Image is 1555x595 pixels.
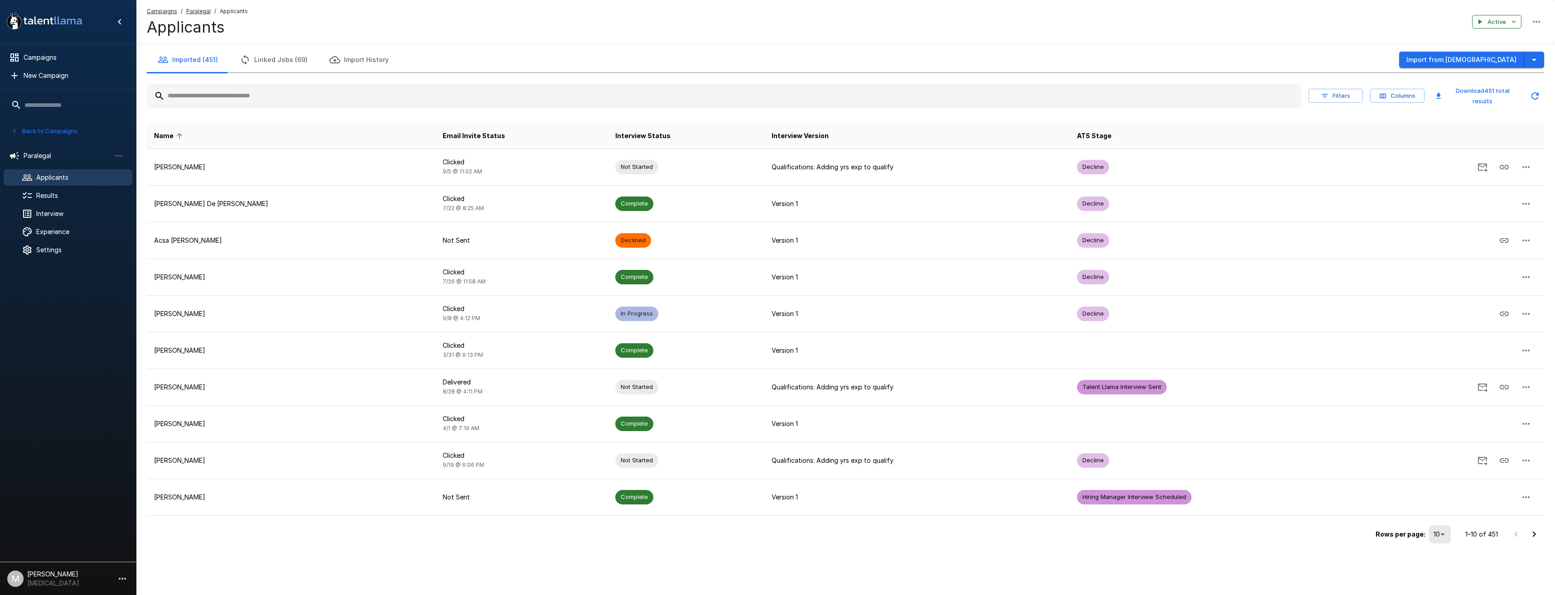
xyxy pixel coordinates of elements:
[1077,273,1109,281] span: Decline
[186,8,211,14] u: Paralegal
[154,419,428,428] p: [PERSON_NAME]
[1472,15,1521,29] button: Active
[1493,236,1515,244] span: Copy Interview Link
[319,47,400,72] button: Import History
[1472,456,1493,464] span: Send Invitation
[1472,383,1493,390] span: Send Invitation
[147,18,248,37] h4: Applicants
[1370,89,1425,103] button: Columns
[181,7,183,16] span: /
[443,341,601,350] p: Clicked
[1465,530,1498,539] p: 1–10 of 451
[615,163,658,171] span: Not Started
[1472,163,1493,170] span: Send Invitation
[443,205,484,211] span: 7/22 @ 8:25 AM
[1429,525,1451,543] div: 10
[154,309,428,318] p: [PERSON_NAME]
[772,309,1063,318] p: Version 1
[1077,493,1192,501] span: Hiring Manager Interview Scheduled
[772,130,829,141] span: Interview Version
[1077,309,1109,318] span: Decline
[154,273,428,282] p: [PERSON_NAME]
[772,456,1063,465] p: Qualifications: Adding yrs exp to qualify
[772,199,1063,208] p: Version 1
[154,199,428,208] p: [PERSON_NAME] De [PERSON_NAME]
[615,236,651,245] span: Declined
[220,7,248,16] span: Applicants
[443,278,486,285] span: 7/26 @ 11:58 AM
[443,268,601,277] p: Clicked
[1077,199,1109,208] span: Decline
[1493,309,1515,317] span: Copy Interview Link
[443,451,601,460] p: Clicked
[1376,530,1425,539] p: Rows per page:
[615,493,653,501] span: Complete
[443,236,601,245] p: Not Sent
[154,163,428,172] p: [PERSON_NAME]
[443,461,484,468] span: 9/19 @ 6:06 PM
[772,346,1063,355] p: Version 1
[154,493,428,502] p: [PERSON_NAME]
[615,456,658,465] span: Not Started
[1077,130,1111,141] span: ATS Stage
[1526,87,1544,105] button: Updated Today - 1:27 PM
[772,419,1063,428] p: Version 1
[443,414,601,423] p: Clicked
[1525,525,1543,543] button: Go to next page
[443,315,480,321] span: 9/8 @ 4:12 PM
[443,425,479,432] span: 4/1 @ 7:19 AM
[1493,383,1515,390] span: Copy Interview Link
[615,273,653,281] span: Complete
[443,388,483,395] span: 8/28 @ 4:11 PM
[1077,383,1167,391] span: Talent Llama Interview Sent
[772,383,1063,392] p: Qualifications: Adding yrs exp to qualify
[615,309,658,318] span: In Progress
[154,456,428,465] p: [PERSON_NAME]
[1399,52,1524,68] button: Import from [DEMOGRAPHIC_DATA]
[443,304,601,313] p: Clicked
[615,130,671,141] span: Interview Status
[154,346,428,355] p: [PERSON_NAME]
[1493,456,1515,464] span: Copy Interview Link
[615,199,653,208] span: Complete
[772,493,1063,502] p: Version 1
[443,378,601,387] p: Delivered
[443,158,601,167] p: Clicked
[154,236,428,245] p: Acsa [PERSON_NAME]
[154,130,185,141] span: Name
[1493,163,1515,170] span: Copy Interview Link
[443,168,482,175] span: 9/5 @ 11:02 AM
[772,273,1063,282] p: Version 1
[443,130,505,141] span: Email Invite Status
[1077,163,1109,171] span: Decline
[1077,236,1109,245] span: Decline
[1309,89,1363,103] button: Filters
[1077,456,1109,465] span: Decline
[154,383,428,392] p: [PERSON_NAME]
[214,7,216,16] span: /
[615,383,658,391] span: Not Started
[615,346,653,355] span: Complete
[147,8,177,14] u: Campaigns
[1432,84,1522,108] button: Download451 total results
[229,47,319,72] button: Linked Jobs (69)
[443,351,483,358] span: 3/31 @ 9:13 PM
[772,236,1063,245] p: Version 1
[443,493,601,502] p: Not Sent
[443,194,601,203] p: Clicked
[772,163,1063,172] p: Qualifications: Adding yrs exp to qualify
[615,419,653,428] span: Complete
[147,47,229,72] button: Imported (451)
